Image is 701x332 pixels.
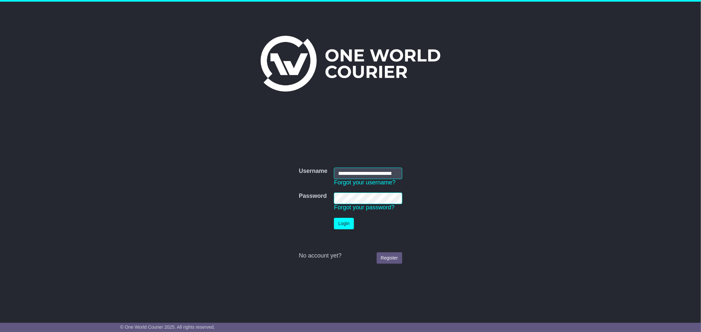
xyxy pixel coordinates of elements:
[120,324,215,330] span: © One World Courier 2025. All rights reserved.
[299,168,327,175] label: Username
[334,218,354,229] button: Login
[334,179,395,186] a: Forgot your username?
[261,36,440,92] img: One World
[334,204,394,211] a: Forgot your password?
[299,193,327,200] label: Password
[299,252,402,259] div: No account yet?
[377,252,402,264] a: Register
